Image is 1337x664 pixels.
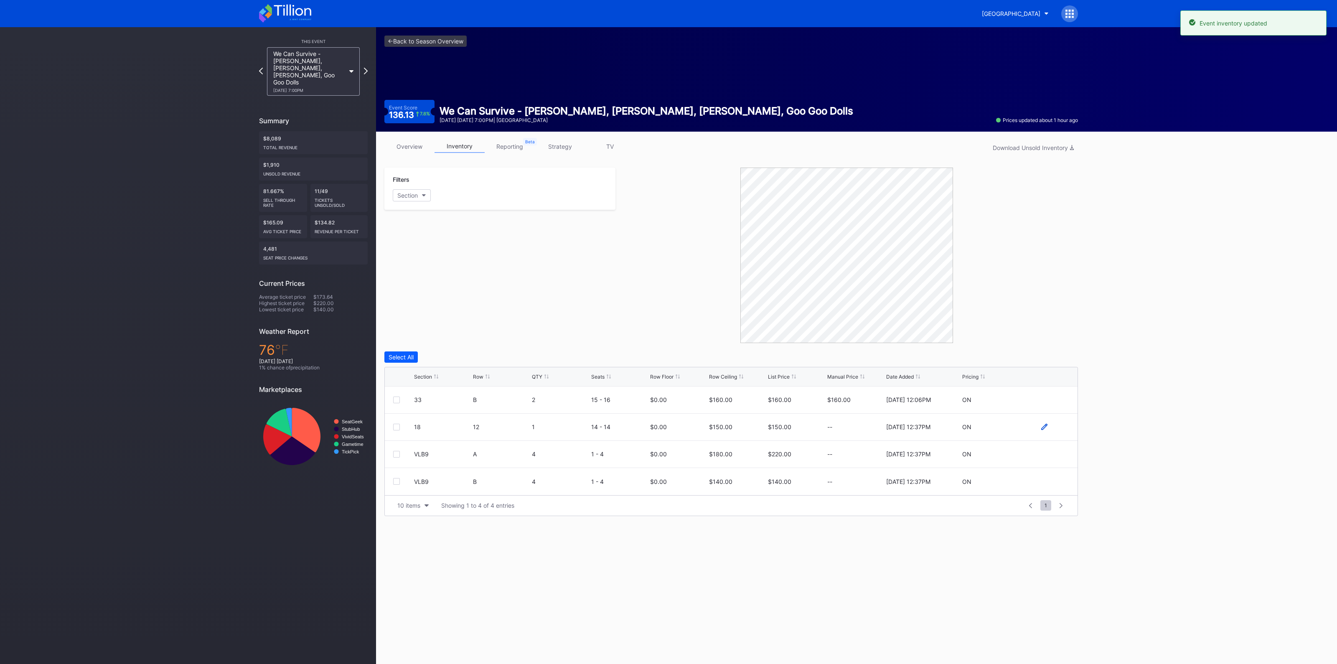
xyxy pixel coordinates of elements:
div: 10 items [397,502,420,509]
div: 81.667% [259,184,307,212]
div: Average ticket price [259,294,313,300]
div: Manual Price [827,374,858,380]
div: 1 [532,423,589,430]
a: strategy [535,140,585,153]
div: 18 [414,423,471,430]
div: $134.82 [310,215,368,238]
div: $160.00 [709,396,732,403]
button: Download Unsold Inventory [989,142,1078,153]
div: 33 [414,396,471,403]
svg: Chart title [259,400,368,473]
div: [DATE] 7:00PM [273,88,345,93]
div: We Can Survive - [PERSON_NAME], [PERSON_NAME], [PERSON_NAME], Goo Goo Dolls [273,50,345,93]
div: 1 - 4 [591,478,648,485]
div: $150.00 [768,423,791,430]
div: 7.8 % [420,112,430,116]
div: [DATE] 12:37PM [886,478,930,485]
div: Revenue per ticket [315,226,363,234]
text: Gametime [342,442,363,447]
div: Row Ceiling [709,374,737,380]
div: $0.00 [650,450,667,458]
div: Summary [259,117,368,125]
div: 136.13 [389,111,430,119]
div: List Price [768,374,790,380]
div: ON [962,396,971,403]
div: Tickets Unsold/Sold [315,194,363,208]
a: inventory [435,140,485,153]
div: 4,481 [259,242,368,265]
div: $140.00 [313,306,368,313]
div: Prices updated about 1 hour ago [996,117,1078,123]
div: $0.00 [650,423,667,430]
div: VLB9 [414,450,471,458]
div: $140.00 [709,478,732,485]
a: TV [585,140,635,153]
div: $150.00 [709,423,732,430]
div: QTY [532,374,542,380]
div: 4 [532,478,589,485]
div: 15 - 16 [591,396,648,403]
a: <-Back to Season Overview [384,36,467,47]
div: Filters [393,176,607,183]
div: [DATE] [DATE] [259,358,368,364]
div: $180.00 [709,450,732,458]
div: [GEOGRAPHIC_DATA] [982,10,1040,17]
text: StubHub [342,427,360,432]
div: VLB9 [414,478,471,485]
span: ℉ [275,342,289,358]
button: [GEOGRAPHIC_DATA] [976,6,1055,21]
button: 10 items [393,500,433,511]
div: 2 [532,396,589,403]
div: -- [827,423,884,430]
div: A [473,450,530,458]
div: 14 - 14 [591,423,648,430]
div: $160.00 [768,396,791,403]
div: Event Score [389,104,417,111]
div: Weather Report [259,327,368,336]
div: Seats [591,374,605,380]
div: Unsold Revenue [263,168,363,176]
div: 1 % chance of precipitation [259,364,368,371]
text: TickPick [342,449,359,454]
div: $220.00 [768,450,791,458]
div: $165.09 [259,215,307,238]
div: 1 - 4 [591,450,648,458]
div: $1,910 [259,158,368,181]
div: Download Unsold Inventory [993,144,1074,151]
div: Highest ticket price [259,300,313,306]
text: VividSeats [342,434,364,439]
div: Row [473,374,483,380]
div: seat price changes [263,252,363,260]
div: [DATE] 12:37PM [886,423,930,430]
div: [DATE] 12:37PM [886,450,930,458]
div: $8,089 [259,131,368,154]
div: B [473,478,530,485]
span: 1 [1040,500,1051,511]
div: ON [962,478,971,485]
div: -- [827,478,884,485]
div: Total Revenue [263,142,363,150]
text: SeatGeek [342,419,363,424]
div: We Can Survive - [PERSON_NAME], [PERSON_NAME], [PERSON_NAME], Goo Goo Dolls [440,105,853,117]
div: 4 [532,450,589,458]
div: Current Prices [259,279,368,287]
div: Section [414,374,432,380]
div: $0.00 [650,396,667,403]
button: Section [393,189,431,201]
div: Showing 1 to 4 of 4 entries [441,502,514,509]
div: Section [397,192,418,199]
div: $0.00 [650,478,667,485]
a: overview [384,140,435,153]
div: -- [827,450,884,458]
div: $220.00 [313,300,368,306]
div: ON [962,450,971,458]
div: This Event [259,39,368,44]
div: Date Added [886,374,914,380]
a: reporting [485,140,535,153]
div: 76 [259,342,368,358]
button: Select All [384,351,418,363]
div: 11/49 [310,184,368,212]
div: [DATE] 12:06PM [886,396,931,403]
div: Row Floor [650,374,674,380]
div: Event inventory updated [1200,20,1267,27]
